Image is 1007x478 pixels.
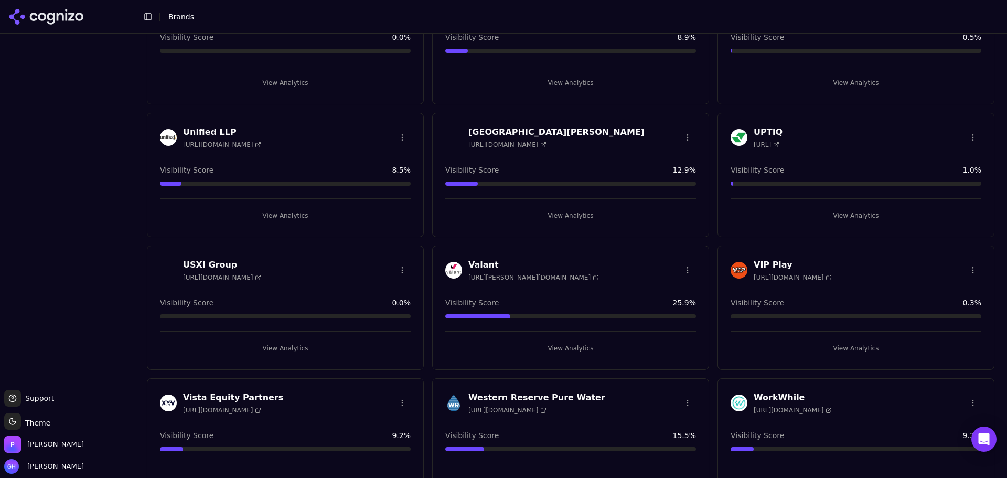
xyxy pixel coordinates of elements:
button: View Analytics [445,340,696,357]
h3: UPTIQ [754,126,783,139]
img: USXI Group [160,262,177,279]
h3: WorkWhile [754,391,832,404]
button: View Analytics [160,207,411,224]
span: 0.3 % [962,298,981,308]
span: Visibility Score [445,32,499,43]
button: View Analytics [731,340,981,357]
h3: [GEOGRAPHIC_DATA][PERSON_NAME] [468,126,645,139]
span: Perrill [27,440,84,449]
img: UPTIQ [731,129,747,146]
h3: USXI Group [183,259,261,271]
img: Unified LLP [160,129,177,146]
h3: VIP Play [754,259,832,271]
span: Visibility Score [731,430,784,441]
span: 0.0 % [392,32,411,43]
img: WorkWhile [731,395,747,411]
span: Visibility Score [160,430,213,441]
h3: Western Reserve Pure Water [468,391,605,404]
span: [PERSON_NAME] [23,462,84,471]
span: Visibility Score [731,298,784,308]
div: Open Intercom Messenger [971,427,997,452]
span: [URL][DOMAIN_NAME] [754,273,832,282]
span: Visibility Score [160,298,213,308]
h3: Vista Equity Partners [183,391,283,404]
nav: breadcrumb [168,12,978,22]
span: Visibility Score [445,298,499,308]
span: [URL][DOMAIN_NAME] [183,273,261,282]
span: [URL][DOMAIN_NAME] [754,406,832,415]
span: 25.9 % [673,298,696,308]
span: 9.3 % [962,430,981,441]
img: Valant [445,262,462,279]
span: 9.2 % [392,430,411,441]
span: [URL] [754,141,779,149]
img: Vista Equity Partners [160,395,177,411]
span: 0.0 % [392,298,411,308]
img: Western Reserve Pure Water [445,395,462,411]
img: Perrill [4,436,21,453]
span: Theme [21,419,50,427]
span: [URL][DOMAIN_NAME] [468,406,547,415]
button: View Analytics [445,207,696,224]
button: Open user button [4,459,84,474]
span: 1.0 % [962,165,981,175]
img: University of St. Thomas [445,129,462,146]
button: View Analytics [445,75,696,91]
span: Visibility Score [445,430,499,441]
span: 8.9 % [677,32,696,43]
button: View Analytics [731,75,981,91]
span: Visibility Score [445,165,499,175]
span: Visibility Score [160,165,213,175]
span: [URL][DOMAIN_NAME] [183,406,261,415]
span: 0.5 % [962,32,981,43]
span: Brands [168,13,194,21]
button: View Analytics [160,75,411,91]
span: Support [21,393,54,403]
h3: Valant [468,259,599,271]
span: Visibility Score [160,32,213,43]
span: 15.5 % [673,430,696,441]
button: View Analytics [731,207,981,224]
h3: Unified LLP [183,126,261,139]
span: 12.9 % [673,165,696,175]
span: [URL][PERSON_NAME][DOMAIN_NAME] [468,273,599,282]
span: 8.5 % [392,165,411,175]
img: VIP Play [731,262,747,279]
span: Visibility Score [731,32,784,43]
button: View Analytics [160,340,411,357]
button: Open organization switcher [4,436,84,453]
span: [URL][DOMAIN_NAME] [468,141,547,149]
span: Visibility Score [731,165,784,175]
img: Grace Hallen [4,459,19,474]
span: [URL][DOMAIN_NAME] [183,141,261,149]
